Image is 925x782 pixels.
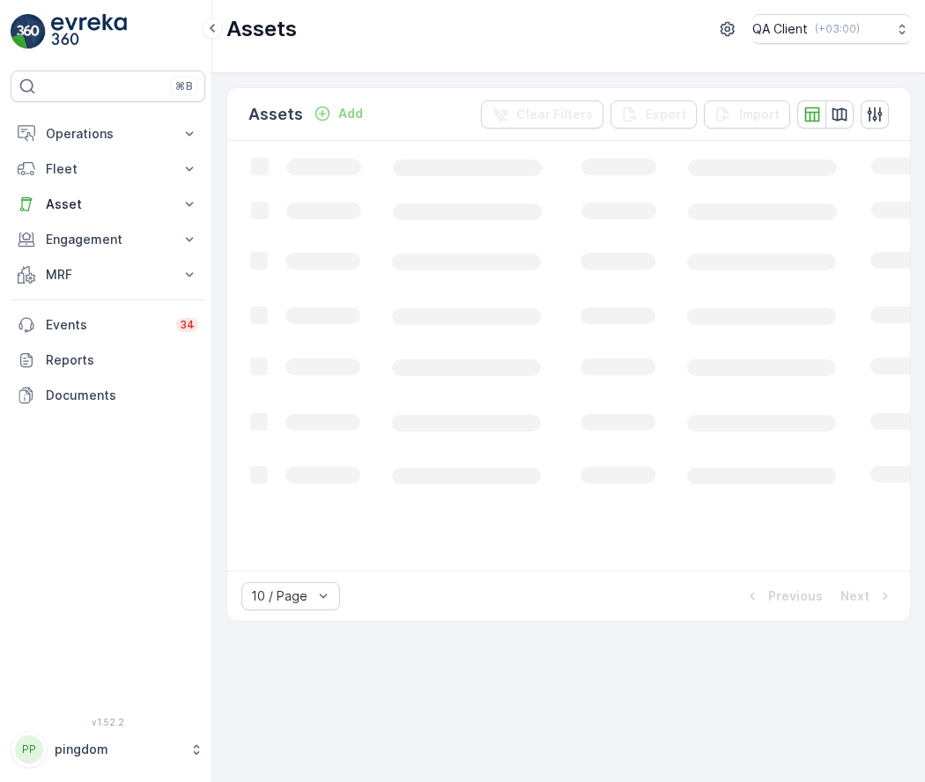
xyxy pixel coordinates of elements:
[11,378,205,413] a: Documents
[742,586,825,607] button: Previous
[739,106,780,123] p: Import
[11,717,205,727] span: v 1.52.2
[15,735,43,764] div: PP
[46,351,198,369] p: Reports
[46,266,170,284] p: MRF
[55,741,181,758] p: pingdom
[226,15,297,43] p: Assets
[840,587,869,605] p: Next
[839,586,896,607] button: Next
[610,100,697,129] button: Export
[11,187,205,222] button: Asset
[752,14,911,44] button: QA Client(+03:00)
[248,102,303,127] p: Assets
[11,257,205,292] button: MRF
[46,316,166,334] p: Events
[11,307,205,343] a: Events34
[175,79,193,93] p: ⌘B
[11,151,205,187] button: Fleet
[516,106,593,123] p: Clear Filters
[46,160,170,178] p: Fleet
[752,20,808,38] p: QA Client
[180,318,195,332] p: 34
[46,125,170,143] p: Operations
[46,387,198,404] p: Documents
[46,231,170,248] p: Engagement
[704,100,790,129] button: Import
[11,343,205,378] a: Reports
[815,22,860,36] p: ( +03:00 )
[51,14,127,49] img: logo_light-DOdMpM7g.png
[11,116,205,151] button: Operations
[11,222,205,257] button: Engagement
[481,100,603,129] button: Clear Filters
[307,103,370,124] button: Add
[768,587,823,605] p: Previous
[646,106,686,123] p: Export
[11,731,205,768] button: PPpingdom
[46,195,170,213] p: Asset
[338,105,363,122] p: Add
[11,14,46,49] img: logo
